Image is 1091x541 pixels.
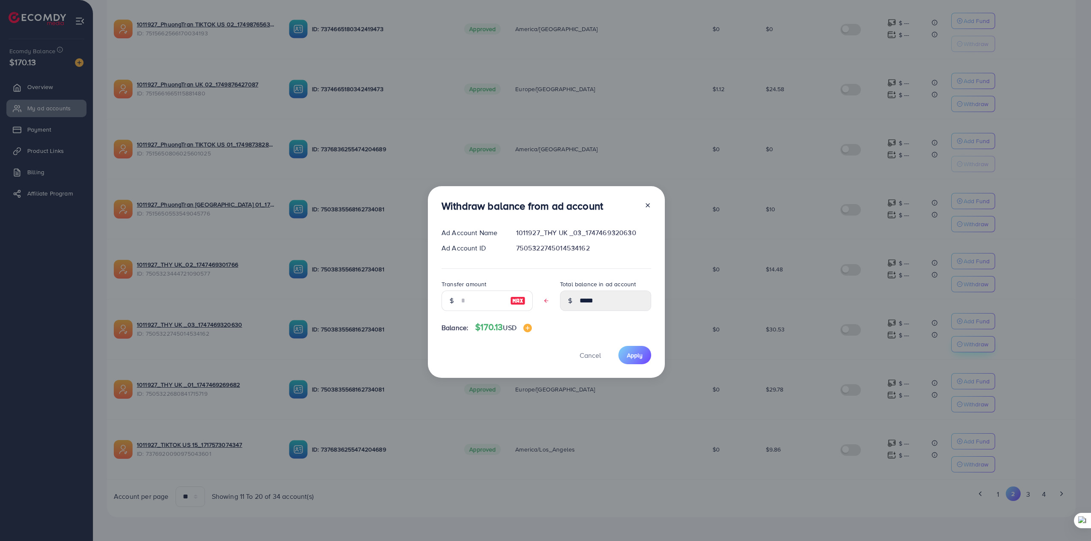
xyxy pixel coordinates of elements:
div: Ad Account Name [435,228,509,238]
div: 7505322745014534162 [509,243,658,253]
span: Balance: [442,323,468,333]
label: Total balance in ad account [560,280,636,288]
iframe: Chat [1055,503,1085,535]
div: 1011927_THY UK _03_1747469320630 [509,228,658,238]
label: Transfer amount [442,280,486,288]
span: USD [503,323,516,332]
span: Apply [627,351,643,360]
h4: $170.13 [475,322,532,333]
button: Apply [618,346,651,364]
span: Cancel [580,351,601,360]
h3: Withdraw balance from ad account [442,200,603,212]
img: image [523,324,532,332]
div: Ad Account ID [435,243,509,253]
button: Cancel [569,346,612,364]
img: image [510,296,525,306]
